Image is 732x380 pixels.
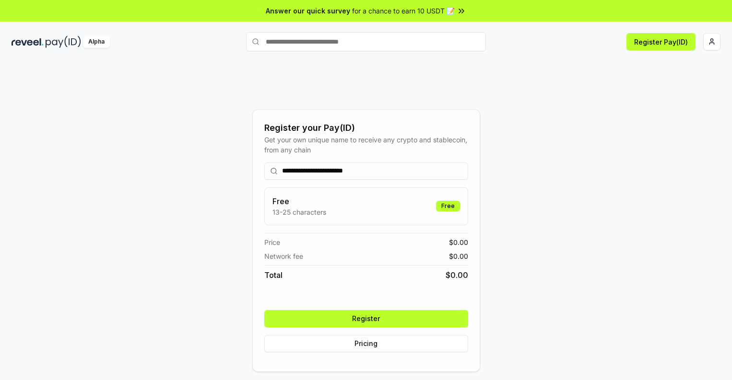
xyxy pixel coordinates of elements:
[266,6,350,16] span: Answer our quick survey
[264,335,468,352] button: Pricing
[446,269,468,281] span: $ 0.00
[272,196,326,207] h3: Free
[264,237,280,247] span: Price
[264,121,468,135] div: Register your Pay(ID)
[264,310,468,327] button: Register
[436,201,460,211] div: Free
[83,36,110,48] div: Alpha
[449,237,468,247] span: $ 0.00
[272,207,326,217] p: 13-25 characters
[264,135,468,155] div: Get your own unique name to receive any crypto and stablecoin, from any chain
[449,251,468,261] span: $ 0.00
[626,33,696,50] button: Register Pay(ID)
[264,269,283,281] span: Total
[264,251,303,261] span: Network fee
[46,36,81,48] img: pay_id
[12,36,44,48] img: reveel_dark
[352,6,455,16] span: for a chance to earn 10 USDT 📝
